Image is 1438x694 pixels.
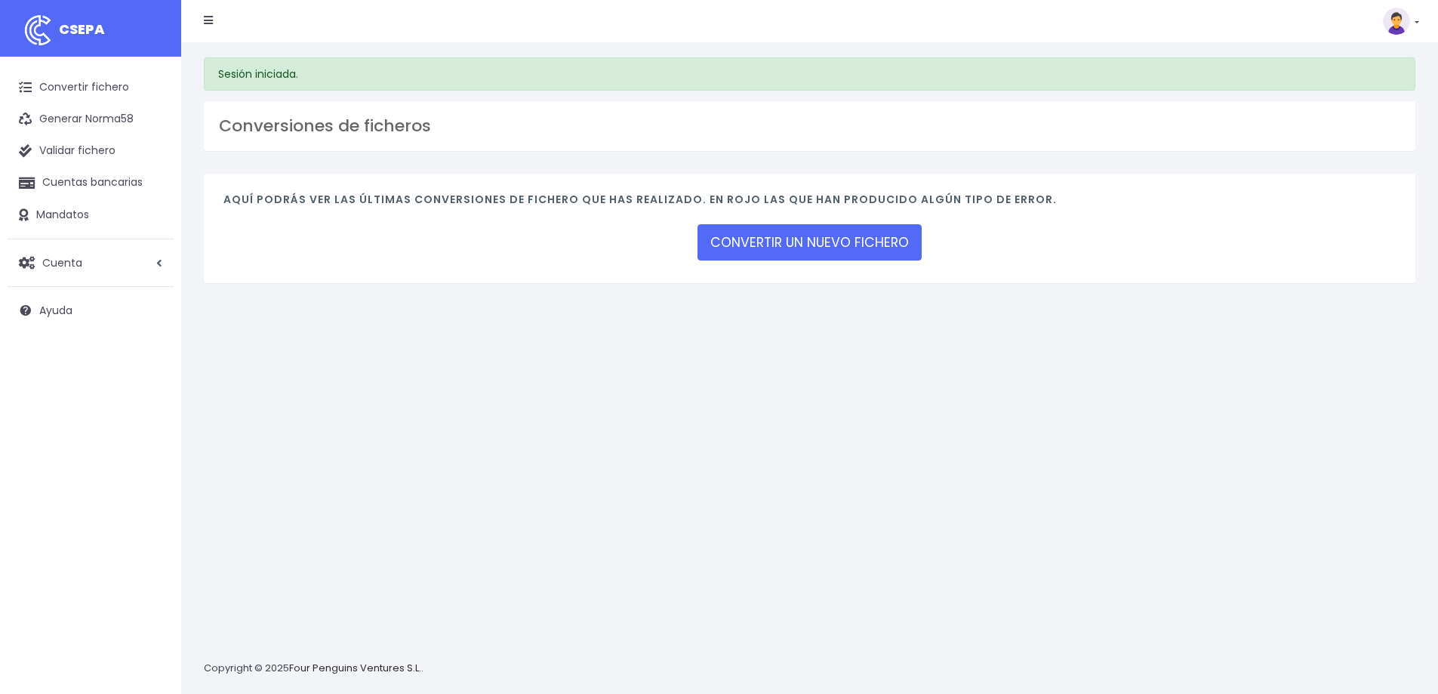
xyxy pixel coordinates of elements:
div: Sesión iniciada. [204,57,1415,91]
a: CONVERTIR UN NUEVO FICHERO [697,224,922,261]
a: Generar Norma58 [8,103,174,135]
a: Convertir fichero [8,72,174,103]
img: logo [19,11,57,49]
a: Validar fichero [8,135,174,167]
span: Ayuda [39,303,72,318]
img: profile [1383,8,1410,35]
h4: Aquí podrás ver las últimas conversiones de fichero que has realizado. En rojo las que han produc... [223,193,1396,214]
a: Cuenta [8,247,174,279]
p: Copyright © 2025 . [204,661,423,677]
a: Cuentas bancarias [8,167,174,199]
a: Ayuda [8,295,174,326]
span: Cuenta [42,254,82,270]
h3: Conversiones de ficheros [219,116,1400,136]
a: Four Penguins Ventures S.L. [289,661,421,675]
span: CSEPA [59,20,105,39]
a: Mandatos [8,199,174,231]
